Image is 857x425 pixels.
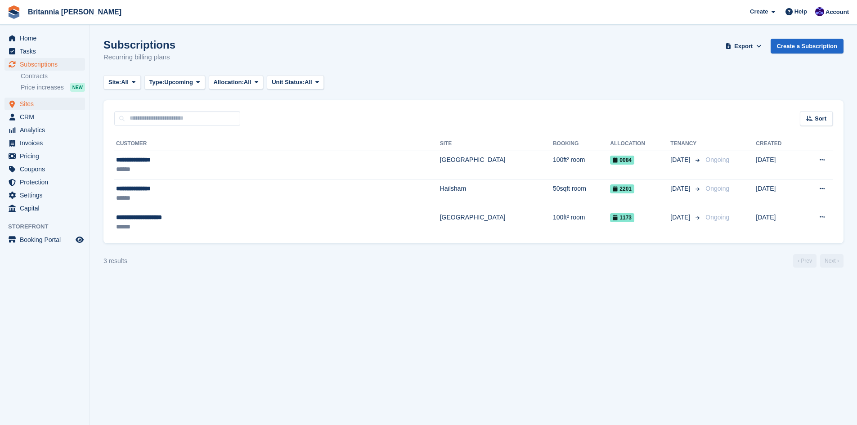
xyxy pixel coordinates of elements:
[20,150,74,162] span: Pricing
[4,176,85,188] a: menu
[440,137,553,151] th: Site
[4,137,85,149] a: menu
[20,124,74,136] span: Analytics
[20,176,74,188] span: Protection
[705,156,729,163] span: Ongoing
[272,78,305,87] span: Unit Status:
[4,233,85,246] a: menu
[20,98,74,110] span: Sites
[103,256,127,266] div: 3 results
[74,234,85,245] a: Preview store
[756,137,800,151] th: Created
[21,82,85,92] a: Price increases NEW
[20,32,74,45] span: Home
[440,151,553,179] td: [GEOGRAPHIC_DATA]
[815,7,824,16] img: Tina Tyson
[24,4,125,19] a: Britannia [PERSON_NAME]
[610,184,634,193] span: 2201
[670,137,702,151] th: Tenancy
[820,254,844,268] a: Next
[209,75,264,90] button: Allocation: All
[793,254,817,268] a: Previous
[70,83,85,92] div: NEW
[114,137,440,151] th: Customer
[670,213,692,222] span: [DATE]
[4,45,85,58] a: menu
[20,163,74,175] span: Coupons
[734,42,753,51] span: Export
[20,137,74,149] span: Invoices
[4,58,85,71] a: menu
[144,75,205,90] button: Type: Upcoming
[267,75,324,90] button: Unit Status: All
[750,7,768,16] span: Create
[21,83,64,92] span: Price increases
[553,208,610,236] td: 100ft² room
[108,78,121,87] span: Site:
[4,202,85,215] a: menu
[670,184,692,193] span: [DATE]
[20,189,74,201] span: Settings
[791,254,845,268] nav: Page
[103,39,175,51] h1: Subscriptions
[7,5,21,19] img: stora-icon-8386f47178a22dfd0bd8f6a31ec36ba5ce8667c1dd55bd0f319d3a0aa187defe.svg
[670,155,692,165] span: [DATE]
[440,179,553,208] td: Hailsham
[20,45,74,58] span: Tasks
[4,124,85,136] a: menu
[121,78,129,87] span: All
[771,39,844,54] a: Create a Subscription
[4,98,85,110] a: menu
[4,111,85,123] a: menu
[724,39,763,54] button: Export
[20,111,74,123] span: CRM
[244,78,251,87] span: All
[4,163,85,175] a: menu
[8,222,90,231] span: Storefront
[103,52,175,63] p: Recurring billing plans
[305,78,312,87] span: All
[794,7,807,16] span: Help
[553,179,610,208] td: 50sqft room
[4,32,85,45] a: menu
[815,114,826,123] span: Sort
[20,202,74,215] span: Capital
[826,8,849,17] span: Account
[20,58,74,71] span: Subscriptions
[440,208,553,236] td: [GEOGRAPHIC_DATA]
[705,214,729,221] span: Ongoing
[4,150,85,162] a: menu
[705,185,729,192] span: Ongoing
[149,78,165,87] span: Type:
[21,72,85,81] a: Contracts
[214,78,244,87] span: Allocation:
[553,151,610,179] td: 100ft² room
[20,233,74,246] span: Booking Portal
[610,213,634,222] span: 1173
[756,208,800,236] td: [DATE]
[103,75,141,90] button: Site: All
[553,137,610,151] th: Booking
[610,137,670,151] th: Allocation
[756,151,800,179] td: [DATE]
[164,78,193,87] span: Upcoming
[756,179,800,208] td: [DATE]
[610,156,634,165] span: 0084
[4,189,85,201] a: menu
